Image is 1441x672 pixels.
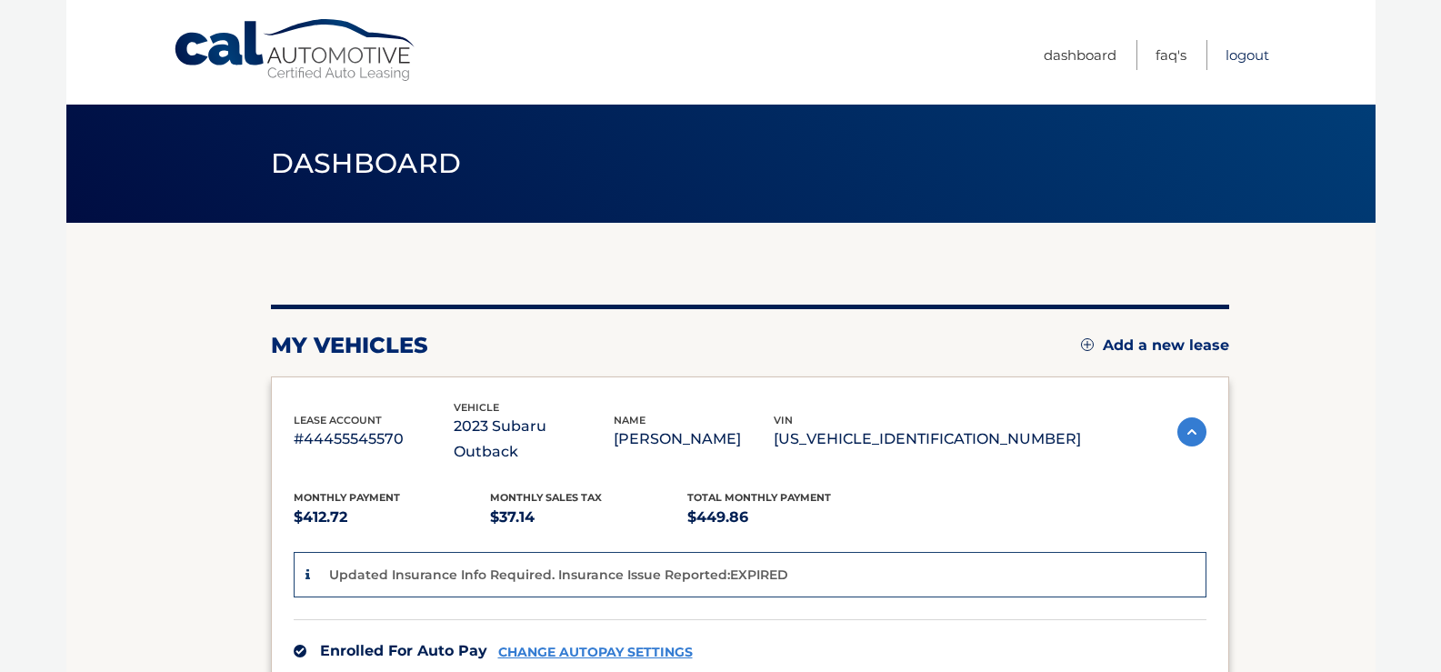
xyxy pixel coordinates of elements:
[1044,40,1116,70] a: Dashboard
[271,146,462,180] span: Dashboard
[294,645,306,657] img: check.svg
[614,414,645,426] span: name
[329,567,788,583] p: Updated Insurance Info Required. Insurance Issue Reported:EXPIRED
[320,642,487,659] span: Enrolled For Auto Pay
[490,491,602,504] span: Monthly sales Tax
[774,426,1081,452] p: [US_VEHICLE_IDENTIFICATION_NUMBER]
[271,332,428,359] h2: my vehicles
[774,414,793,426] span: vin
[687,505,885,530] p: $449.86
[1081,338,1094,351] img: add.svg
[1177,417,1206,446] img: accordion-active.svg
[294,491,400,504] span: Monthly Payment
[1226,40,1269,70] a: Logout
[614,426,774,452] p: [PERSON_NAME]
[294,505,491,530] p: $412.72
[1081,336,1229,355] a: Add a new lease
[294,426,454,452] p: #44455545570
[1156,40,1186,70] a: FAQ's
[173,18,418,83] a: Cal Automotive
[454,401,499,414] span: vehicle
[454,414,614,465] p: 2023 Subaru Outback
[490,505,687,530] p: $37.14
[294,414,382,426] span: lease account
[687,491,831,504] span: Total Monthly Payment
[498,645,693,660] a: CHANGE AUTOPAY SETTINGS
